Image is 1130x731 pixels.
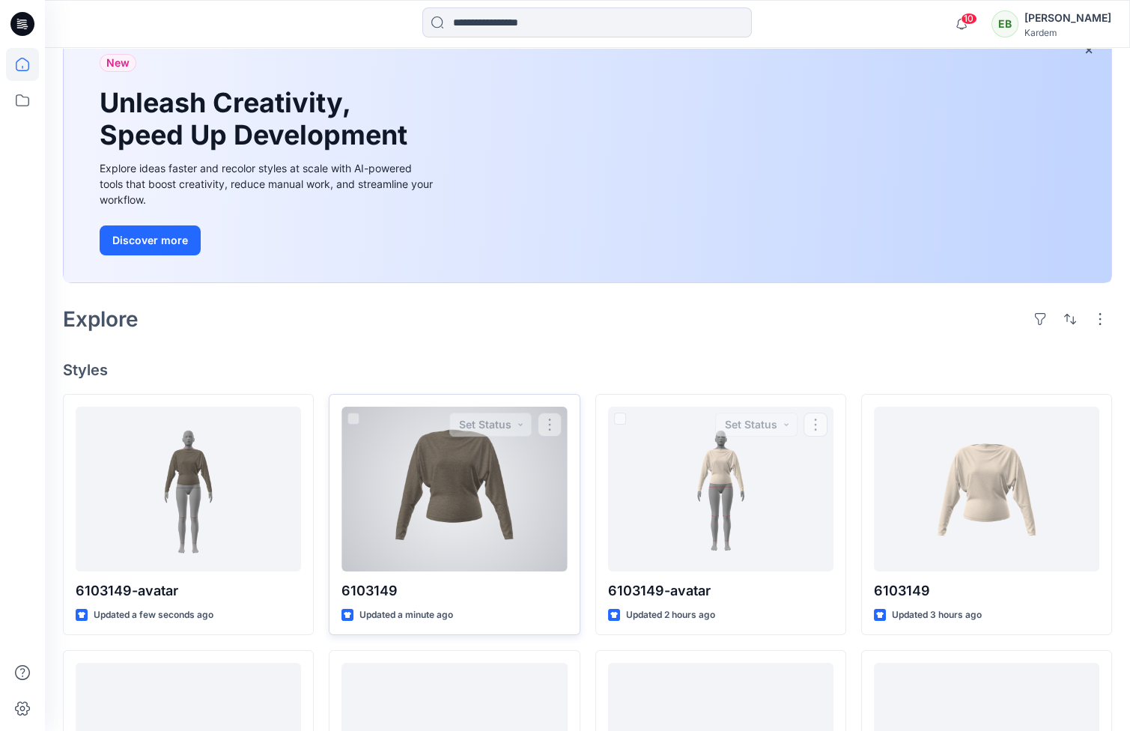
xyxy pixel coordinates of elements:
p: 6103149 [341,580,567,601]
a: 6103149-avatar [608,407,833,571]
a: 6103149 [874,407,1099,571]
p: Updated 3 hours ago [892,607,982,623]
div: EB [991,10,1018,37]
div: [PERSON_NAME] [1024,9,1111,27]
p: Updated a minute ago [359,607,453,623]
p: 6103149-avatar [76,580,301,601]
h1: Unleash Creativity, Speed Up Development [100,87,414,151]
div: Kardem [1024,27,1111,38]
h2: Explore [63,307,139,331]
a: 6103149-avatar [76,407,301,571]
p: Updated a few seconds ago [94,607,213,623]
p: 6103149 [874,580,1099,601]
div: Explore ideas faster and recolor styles at scale with AI-powered tools that boost creativity, red... [100,160,437,207]
span: New [106,54,130,72]
span: 10 [961,13,977,25]
p: Updated 2 hours ago [626,607,715,623]
a: 6103149 [341,407,567,571]
button: Discover more [100,225,201,255]
h4: Styles [63,361,1112,379]
p: 6103149-avatar [608,580,833,601]
a: Discover more [100,225,437,255]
